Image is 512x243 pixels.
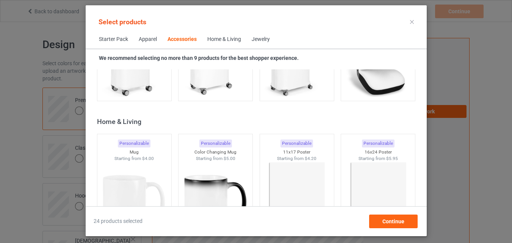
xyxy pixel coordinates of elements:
div: Starting from [97,155,171,162]
div: Jewelry [252,36,270,43]
div: Starting from [178,155,252,162]
div: Home & Living [97,117,418,126]
span: Select products [99,18,146,26]
span: $5.95 [386,156,398,161]
div: Starting from [341,155,415,162]
div: Color Changing Mug [178,149,252,155]
div: Personalizable [362,140,394,147]
span: $4.00 [142,156,154,161]
span: Continue [382,218,404,224]
div: Apparel [139,36,157,43]
strong: We recommend selecting no more than 9 products for the best shopper experience. [99,55,299,61]
div: Personalizable [118,140,150,147]
div: Starting from [260,155,334,162]
div: Mug [97,149,171,155]
div: 11x17 Poster [260,149,334,155]
div: 16x24 Poster [341,149,415,155]
span: $4.20 [305,156,316,161]
div: Personalizable [280,140,313,147]
div: Home & Living [207,36,241,43]
div: Continue [369,215,417,228]
span: $5.00 [223,156,235,161]
span: Starter Pack [94,30,133,49]
div: Accessories [168,36,197,43]
div: Personalizable [199,140,232,147]
span: 24 products selected [94,218,142,225]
